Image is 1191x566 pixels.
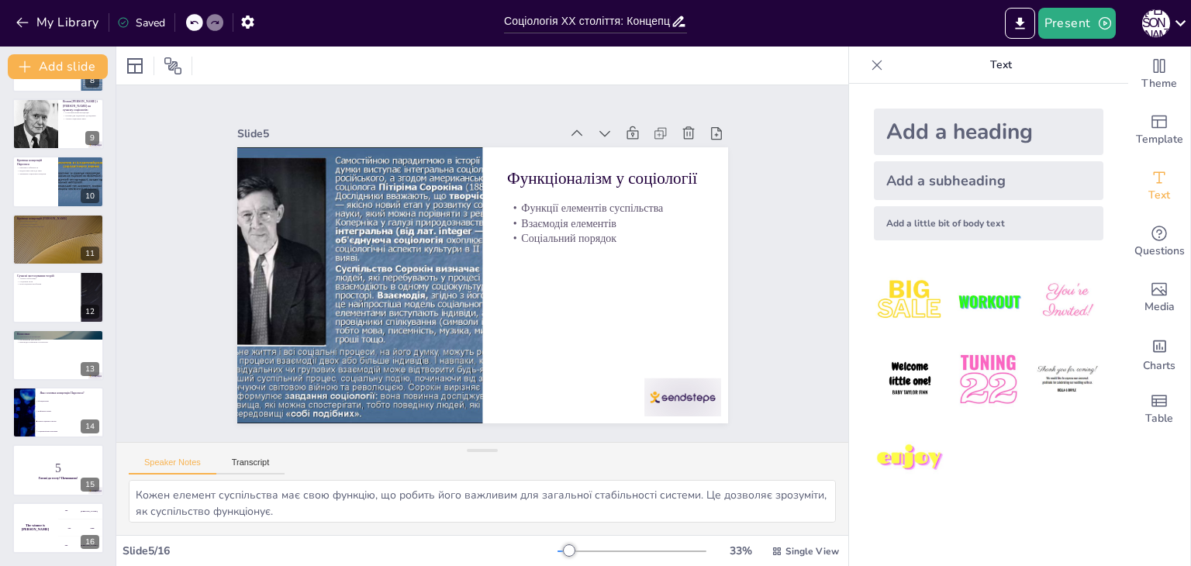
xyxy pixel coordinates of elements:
p: Взаємодія елементів [523,250,665,406]
p: Нові соціальні проблеми [17,283,77,286]
div: Add a subheading [874,161,1103,200]
span: Text [1148,187,1170,204]
div: Add a little bit of body text [874,206,1103,240]
button: О [PERSON_NAME] [1142,8,1170,39]
div: 10 [12,156,104,207]
div: Add a heading [874,109,1103,155]
div: Add images, graphics, shapes or video [1128,270,1190,326]
button: My Library [12,10,105,35]
div: 11 [81,247,99,261]
div: 10 [81,189,99,203]
p: 5 [17,460,99,477]
img: 4.jpeg [874,343,946,416]
span: Теорія соціальних систем [38,420,103,422]
span: Соціальний конструктивізм [38,430,103,432]
img: 7.jpeg [874,423,946,495]
span: Конфліктна теорія [38,410,103,412]
p: Культурні контексти [17,219,99,223]
div: 16 [12,502,104,554]
p: Соціальні рухи [17,280,77,283]
div: О [PERSON_NAME] [1142,9,1170,37]
p: Основи для подальших досліджень [63,114,99,117]
p: Динаміка соціальних процесів [17,171,54,174]
strong: Готові до тесту? Починаємо! [39,477,78,480]
p: Функціоналізм у соціології [554,217,702,378]
p: Недостатня увага до змін [17,169,54,172]
span: Single View [785,545,839,557]
p: Аналіз соціальних змін [63,117,99,120]
div: 33 % [722,544,759,558]
div: 9 [12,98,104,150]
div: Get real-time input from your audience [1128,214,1190,270]
div: Slide 5 / 16 [123,544,558,558]
button: Speaker Notes [129,457,216,475]
button: Present [1038,8,1116,39]
p: Яка основна концепція Парсонса? [40,391,99,395]
div: Change the overall theme [1128,47,1190,102]
div: 12 [81,305,99,319]
p: Аналіз глобалізації [17,278,77,281]
img: 5.jpeg [952,343,1024,416]
div: 16 [81,535,99,549]
span: Table [1145,410,1173,427]
span: Theme [1141,75,1177,92]
div: 14 [12,387,104,438]
div: Add a table [1128,381,1190,437]
div: Layout [123,53,147,78]
div: 200 [58,519,104,537]
p: Актуальність концепцій [17,335,99,338]
textarea: Кожен елемент суспільства має свою функцію, що робить його важливим для загальної стабільності си... [129,480,836,523]
p: Інструменти для аналізу [17,338,99,341]
p: Соціальний порядок [512,260,654,416]
p: Історичні контексти [17,223,99,226]
img: 1.jpeg [874,265,946,337]
div: 8 [85,74,99,88]
p: Загальна природа концепцій [17,226,99,229]
h4: The winner is [PERSON_NAME] [12,523,58,531]
span: Media [1144,299,1175,316]
p: Сучасні застосування теорій [17,274,77,278]
p: Висновки [17,331,99,336]
p: Критика стабільності [17,166,54,169]
div: 13 [12,330,104,381]
p: Критика концепцій Парсонса [17,157,54,166]
div: 15 [12,444,104,495]
button: Transcript [216,457,285,475]
div: 9 [85,131,99,145]
span: Position [164,57,182,75]
div: Add text boxes [1128,158,1190,214]
p: Вплив [PERSON_NAME] і [PERSON_NAME] на сучасну соціологію [63,99,99,112]
p: Text [889,47,1113,84]
button: Add slide [8,54,108,79]
span: Charts [1143,357,1175,374]
div: 300 [58,537,104,554]
div: 12 [12,271,104,323]
p: Сучасний вплив концепцій [63,112,99,115]
button: Export to PowerPoint [1005,8,1035,39]
img: 6.jpeg [1031,343,1103,416]
span: Функціоналізм [38,401,103,402]
input: Insert title [504,10,671,33]
img: 2.jpeg [952,265,1024,337]
div: Jaap [90,527,94,530]
span: Template [1136,131,1183,148]
p: Функції елементів суспільства [534,240,677,395]
p: Взаємодія елементів суспільства [17,340,99,343]
div: 11 [12,214,104,265]
div: 100 [58,502,104,519]
div: 13 [81,362,99,376]
div: Add ready made slides [1128,102,1190,158]
img: 3.jpeg [1031,265,1103,337]
div: Add charts and graphs [1128,326,1190,381]
div: 15 [81,478,99,492]
div: Saved [117,16,165,30]
span: Questions [1134,243,1185,260]
div: 14 [81,419,99,433]
p: Критика концепцій [PERSON_NAME] [17,216,99,221]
